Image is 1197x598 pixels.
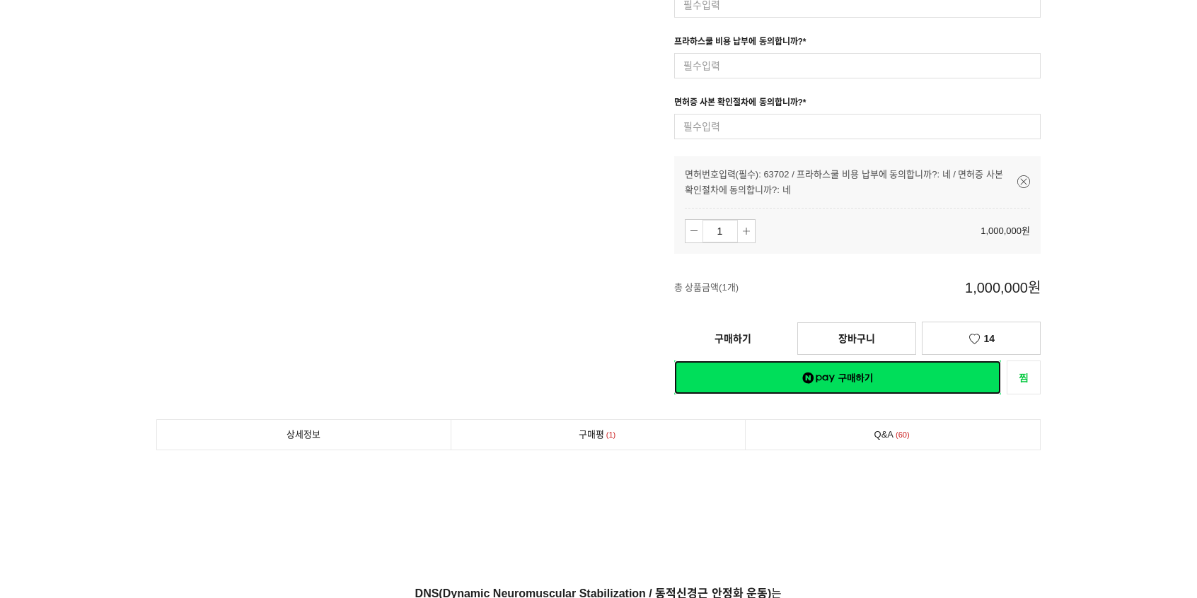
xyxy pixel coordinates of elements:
a: Q&A60 [746,420,1040,450]
span: 면허번호입력(필수): 63702 / 프라하스쿨 비용 납부에 동의합니까?: 네 / 면허증 사본 확인절차에 동의합니까?: 네 [685,169,1004,195]
span: 60 [894,428,912,442]
input: 필수입력 [674,114,1041,139]
div: 면허증 사본 확인절차에 동의합니까? [674,95,806,114]
a: 새창 [1007,360,1041,394]
span: 1 [604,428,618,442]
a: 상세정보 [157,420,451,450]
div: 프라하스쿨 비용 납부에 동의합니까? [674,35,806,53]
a: 새창 [674,360,1002,394]
span: 1,000,000원 [981,225,1030,236]
a: 구매평1 [451,420,746,450]
span: 1,000,000원 [843,264,1041,311]
a: 장바구니 [797,322,916,355]
span: 총 상품금액(1개) [674,264,843,311]
input: 필수입력 [674,53,1041,78]
span: 14 [984,333,995,344]
a: 14 [922,322,1041,355]
a: 구매하기 [674,323,792,354]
